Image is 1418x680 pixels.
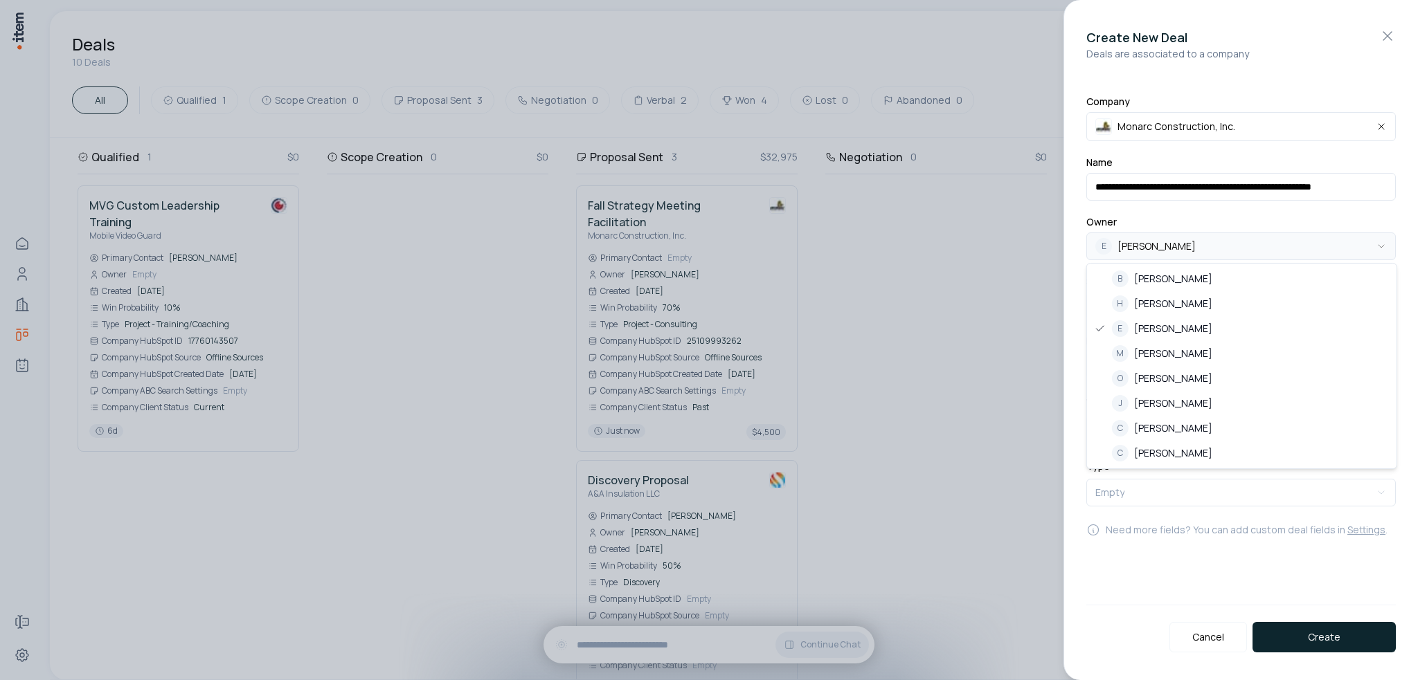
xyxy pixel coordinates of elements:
div: E [1112,320,1129,337]
div: B [1112,270,1129,287]
div: J [1112,395,1129,412]
span: [PERSON_NAME] [1134,322,1212,336]
span: [PERSON_NAME] [1134,396,1212,410]
div: M [1112,345,1129,362]
span: [PERSON_NAME] [1134,272,1212,286]
div: C [1112,420,1129,437]
div: H [1112,295,1129,312]
div: C [1112,445,1129,461]
span: [PERSON_NAME] [1134,421,1212,435]
span: [PERSON_NAME] [1134,446,1212,460]
div: O [1112,370,1129,387]
span: [PERSON_NAME] [1134,347,1212,360]
span: [PERSON_NAME] [1134,297,1212,311]
span: [PERSON_NAME] [1134,371,1212,385]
